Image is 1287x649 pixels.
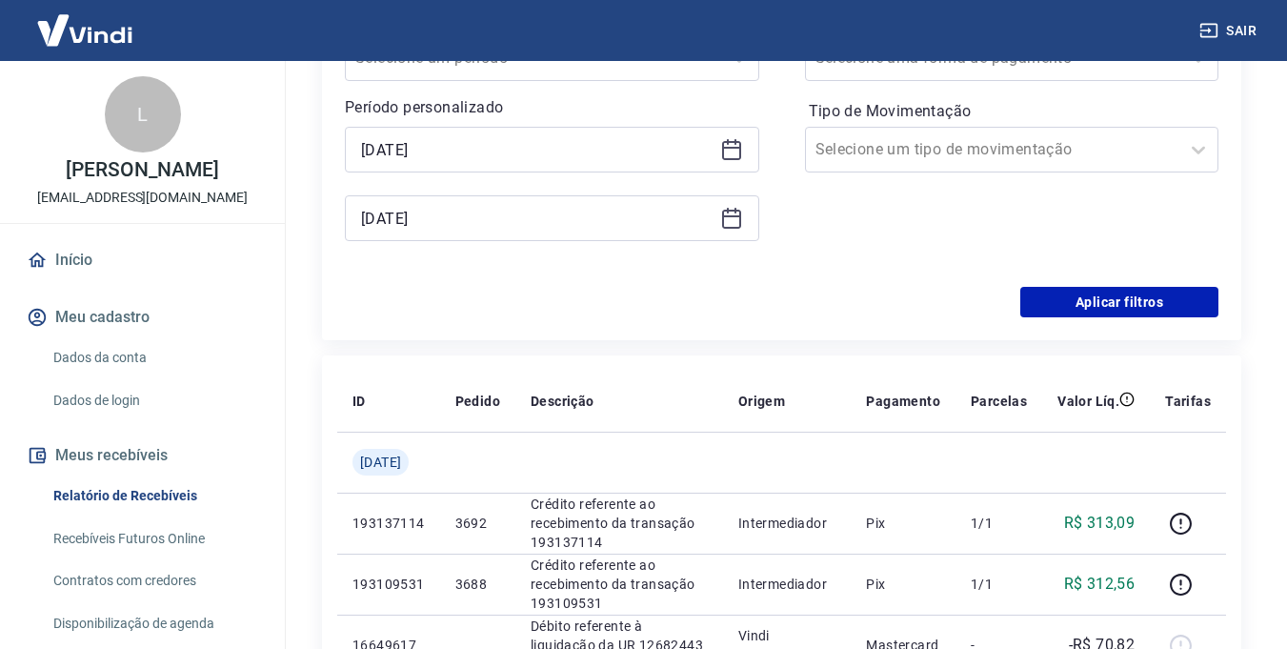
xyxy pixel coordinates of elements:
[46,381,262,420] a: Dados de login
[360,453,401,472] span: [DATE]
[455,514,500,533] p: 3692
[46,477,262,516] a: Relatório de Recebíveis
[46,561,262,600] a: Contratos com credores
[866,392,940,411] p: Pagamento
[66,160,218,180] p: [PERSON_NAME]
[1057,392,1119,411] p: Valor Líq.
[531,392,594,411] p: Descrição
[531,495,708,552] p: Crédito referente ao recebimento da transação 193137114
[1064,573,1136,596] p: R$ 312,56
[738,575,836,594] p: Intermediador
[361,204,713,233] input: Data final
[23,1,147,59] img: Vindi
[1196,13,1264,49] button: Sair
[455,392,500,411] p: Pedido
[738,514,836,533] p: Intermediador
[46,519,262,558] a: Recebíveis Futuros Online
[105,76,181,152] div: L
[1064,512,1136,535] p: R$ 313,09
[455,575,500,594] p: 3688
[971,392,1027,411] p: Parcelas
[531,556,708,613] p: Crédito referente ao recebimento da transação 193109531
[46,338,262,377] a: Dados da conta
[23,296,262,338] button: Meu cadastro
[971,514,1027,533] p: 1/1
[23,239,262,281] a: Início
[352,392,366,411] p: ID
[46,604,262,643] a: Disponibilização de agenda
[37,188,248,208] p: [EMAIL_ADDRESS][DOMAIN_NAME]
[809,100,1216,123] label: Tipo de Movimentação
[345,96,759,119] p: Período personalizado
[1165,392,1211,411] p: Tarifas
[866,514,940,533] p: Pix
[971,575,1027,594] p: 1/1
[352,575,425,594] p: 193109531
[361,135,713,164] input: Data inicial
[1020,287,1218,317] button: Aplicar filtros
[866,575,940,594] p: Pix
[23,435,262,477] button: Meus recebíveis
[352,514,425,533] p: 193137114
[738,392,785,411] p: Origem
